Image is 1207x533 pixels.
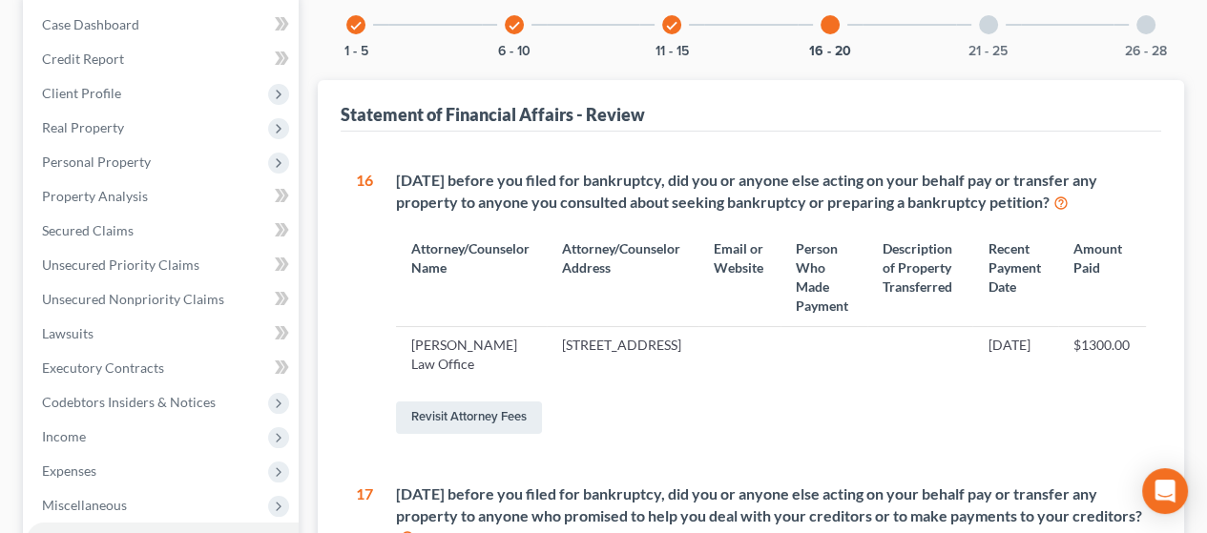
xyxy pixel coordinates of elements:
td: [STREET_ADDRESS] [547,327,698,382]
span: Unsecured Nonpriority Claims [42,291,224,307]
th: Recent Payment Date [972,228,1058,326]
span: Client Profile [42,85,121,101]
i: check [349,19,363,32]
span: Secured Claims [42,222,134,238]
span: Personal Property [42,154,151,170]
th: Email or Website [698,228,780,326]
span: Executory Contracts [42,359,164,376]
div: [DATE] before you filed for bankruptcy, did you or anyone else acting on your behalf pay or trans... [396,170,1146,214]
span: Miscellaneous [42,497,127,513]
button: 11 - 15 [656,45,689,58]
span: Expenses [42,462,96,479]
a: Credit Report [27,42,299,76]
th: Attorney/Counselor Address [547,228,698,326]
a: Lawsuits [27,317,299,351]
span: Income [42,428,86,444]
td: $1300.00 [1058,327,1146,382]
span: Real Property [42,119,124,135]
span: Unsecured Priority Claims [42,256,199,273]
a: Secured Claims [27,214,299,248]
i: check [508,19,521,32]
span: Codebtors Insiders & Notices [42,394,216,410]
button: 1 - 5 [344,45,368,58]
i: check [665,19,678,32]
th: Amount Paid [1058,228,1146,326]
div: Open Intercom Messenger [1142,468,1188,514]
span: Credit Report [42,51,124,67]
button: 16 - 20 [809,45,851,58]
a: Executory Contracts [27,351,299,385]
button: 26 - 28 [1125,45,1167,58]
a: Property Analysis [27,179,299,214]
td: [PERSON_NAME] Law Office [396,327,547,382]
a: Unsecured Nonpriority Claims [27,282,299,317]
th: Attorney/Counselor Name [396,228,547,326]
th: Description of Property Transferred [867,228,972,326]
span: Case Dashboard [42,16,139,32]
th: Person Who Made Payment [780,228,867,326]
a: Revisit Attorney Fees [396,401,542,434]
span: Lawsuits [42,325,94,341]
button: 6 - 10 [498,45,531,58]
button: 21 - 25 [968,45,1008,58]
span: Property Analysis [42,188,148,204]
div: Statement of Financial Affairs - Review [341,103,645,126]
div: 16 [356,170,373,438]
td: [DATE] [972,327,1058,382]
a: Case Dashboard [27,8,299,42]
a: Unsecured Priority Claims [27,248,299,282]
